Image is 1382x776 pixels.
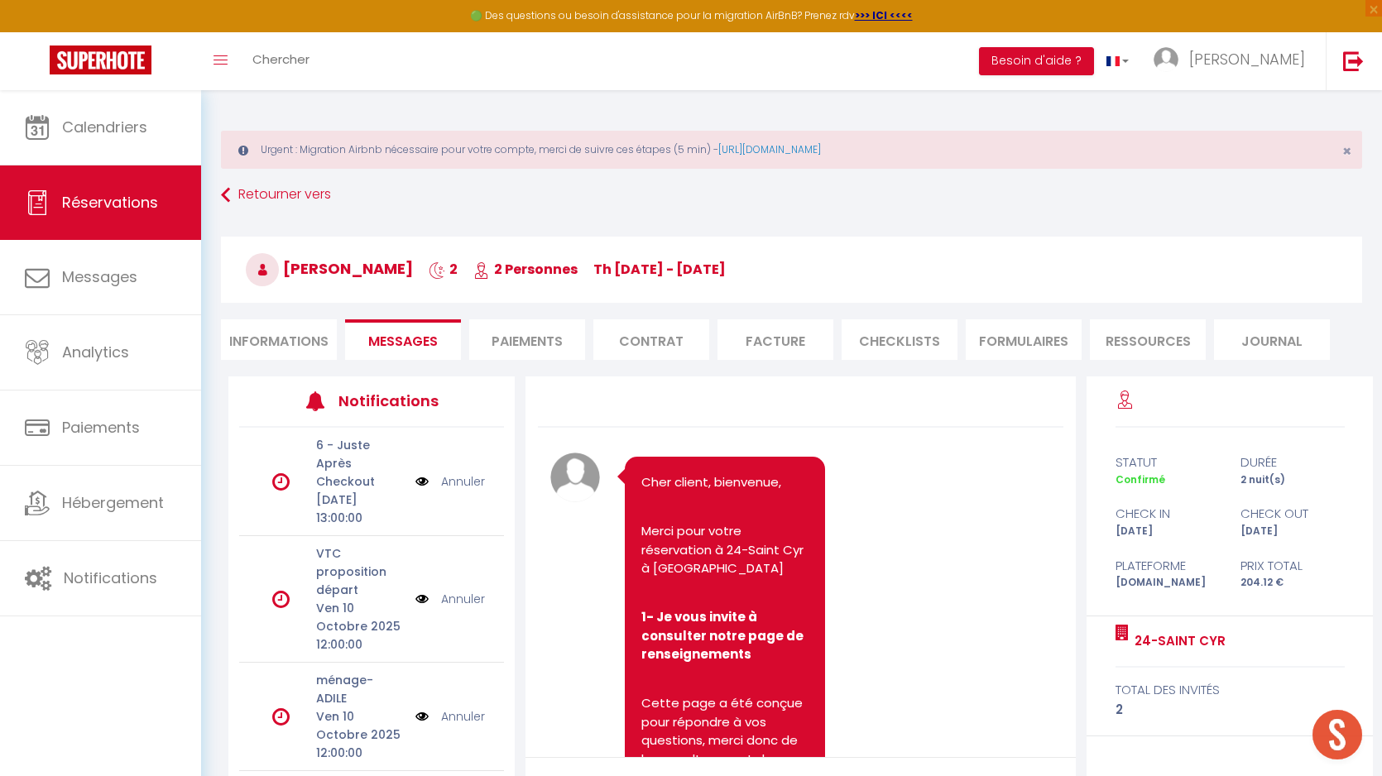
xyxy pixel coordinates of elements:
[64,568,157,588] span: Notifications
[1116,700,1345,720] div: 2
[1230,524,1355,539] div: [DATE]
[246,258,413,279] span: [PERSON_NAME]
[1129,631,1226,651] a: 24-Saint Cyr
[1105,453,1230,472] div: statut
[1230,453,1355,472] div: durée
[316,544,405,599] p: VTC proposition départ
[550,453,600,502] img: avatar.png
[221,131,1362,169] div: Urgent : Migration Airbnb nécessaire pour votre compte, merci de suivre ces étapes (5 min) -
[338,382,449,419] h3: Notifications
[252,50,310,68] span: Chercher
[1116,680,1345,700] div: total des invités
[62,117,147,137] span: Calendriers
[855,8,913,22] a: >>> ICI <<<<
[316,707,405,762] p: Ven 10 Octobre 2025 12:00:00
[966,319,1082,360] li: FORMULAIRES
[593,319,709,360] li: Contrat
[1230,504,1355,524] div: check out
[240,32,322,90] a: Chercher
[415,472,429,491] img: NO IMAGE
[842,319,957,360] li: CHECKLISTS
[50,46,151,74] img: Super Booking
[1105,575,1230,591] div: [DOMAIN_NAME]
[62,492,164,513] span: Hébergement
[593,260,726,279] span: Th [DATE] - [DATE]
[469,319,585,360] li: Paiements
[717,319,833,360] li: Facture
[641,522,807,577] font: Merci pour votre réservation à 24-Saint Cyr à [GEOGRAPHIC_DATA]
[718,142,821,156] a: [URL][DOMAIN_NAME]
[1343,50,1364,71] img: logout
[1141,32,1326,90] a: ... [PERSON_NAME]
[62,266,137,287] span: Messages
[62,342,129,362] span: Analytics
[1154,47,1178,72] img: ...
[368,332,438,351] span: Messages
[1189,49,1305,69] span: [PERSON_NAME]
[441,472,485,491] a: Annuler
[441,590,485,608] a: Annuler
[429,260,458,279] span: 2
[473,260,578,279] span: 2 Personnes
[316,599,405,654] p: Ven 10 Octobre 2025 12:00:00
[316,491,405,527] p: [DATE] 13:00:00
[1230,472,1355,488] div: 2 nuit(s)
[1312,710,1362,759] div: Ouvrir le chat
[415,707,429,726] img: NO IMAGE
[1230,556,1355,576] div: Prix total
[1116,472,1165,486] span: Confirmé
[1105,504,1230,524] div: check in
[62,192,158,213] span: Réservations
[979,47,1094,75] button: Besoin d'aide ?
[1230,575,1355,591] div: 204.12 €
[1105,524,1230,539] div: [DATE]
[1342,141,1351,161] span: ×
[641,473,781,491] font: Cher client, bienvenue,
[221,319,337,360] li: Informations
[221,180,1362,210] a: Retourner vers
[1090,319,1206,360] li: Ressources
[62,417,140,438] span: Paiements
[641,608,806,663] font: 1- Je vous invite à consulter notre page de renseignements
[316,671,405,707] p: ménage- ADILE
[1342,144,1351,159] button: Close
[316,436,405,491] p: 6 - Juste Après Checkout
[415,590,429,608] img: NO IMAGE
[1214,319,1330,360] li: Journal
[1105,556,1230,576] div: Plateforme
[441,707,485,726] a: Annuler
